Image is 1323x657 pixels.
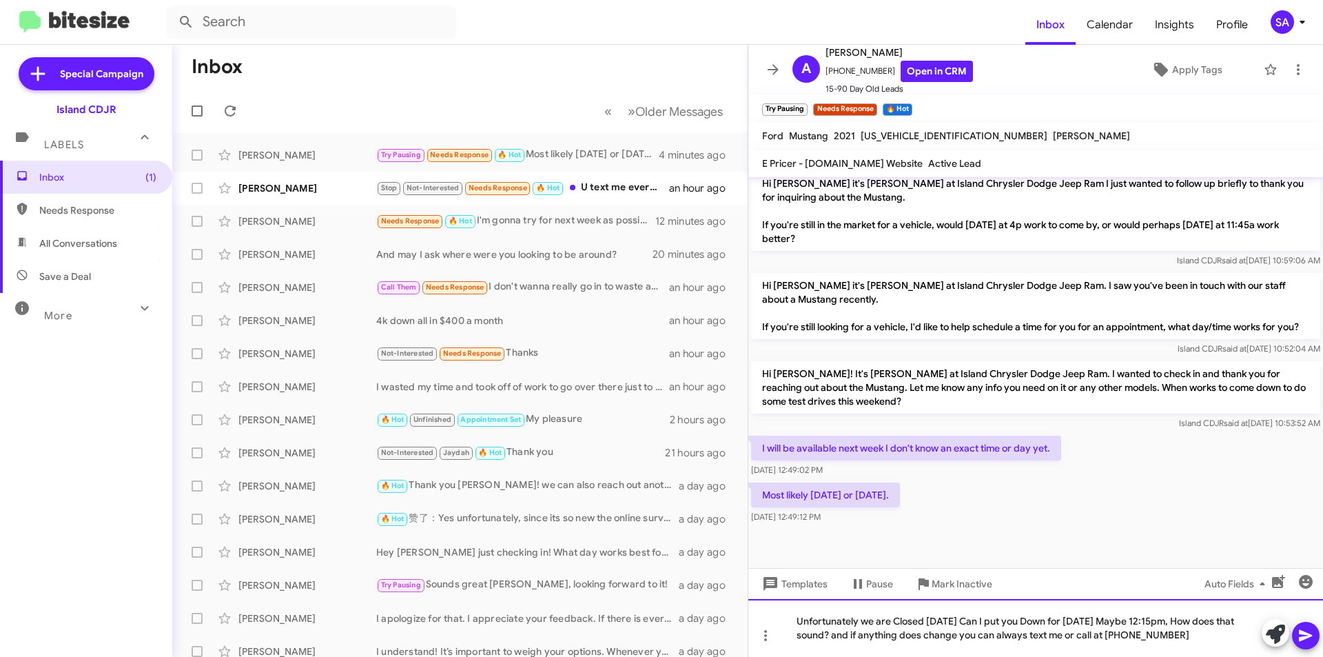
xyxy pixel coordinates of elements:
div: 2 hours ago [670,413,737,427]
span: [PHONE_NUMBER] [825,61,973,82]
div: [PERSON_NAME] [238,247,376,261]
div: Thanks [376,345,669,361]
span: Mark Inactive [932,572,992,596]
div: And may I ask where were you looking to be around? [376,247,654,261]
span: 2021 [834,130,855,142]
span: Not-Interested [407,183,460,192]
span: (1) [145,170,156,184]
span: Needs Response [443,349,502,358]
span: 🔥 Hot [478,448,502,457]
span: Stop [381,183,398,192]
span: Inbox [39,170,156,184]
p: Hi [PERSON_NAME] it's [PERSON_NAME] at Island Chrysler Dodge Jeep Ram I just wanted to follow up ... [751,171,1320,251]
span: Pause [866,572,893,596]
span: Jaydah [443,448,469,457]
div: Thank you [PERSON_NAME]! we can also reach out another time when you are back from vacation [376,478,679,494]
span: 🔥 Hot [381,415,404,424]
span: 🔥 Hot [498,150,521,159]
a: Insights [1144,5,1205,45]
span: More [44,310,72,322]
div: I don't wanna really go in to waste anyone's time [376,279,669,295]
div: Most likely [DATE] or [DATE]. [376,147,659,163]
div: a day ago [679,545,737,559]
span: Try Pausing [381,150,421,159]
span: Needs Response [381,216,440,225]
a: Special Campaign [19,57,154,90]
a: Inbox [1025,5,1076,45]
button: Pause [839,572,904,596]
button: Previous [596,97,620,125]
div: I wasted my time and took off of work to go over there just to be there for 15mins to tell me $10... [376,380,669,394]
a: Calendar [1076,5,1144,45]
div: [PERSON_NAME] [238,512,376,526]
span: [PERSON_NAME] [1053,130,1130,142]
span: Needs Response [469,183,527,192]
div: Thank you [376,445,665,461]
span: Call Them [381,283,417,292]
span: Appointment Set [460,415,521,424]
span: Labels [44,139,84,151]
button: Auto Fields [1193,572,1282,596]
div: 21 hours ago [665,446,737,460]
span: « [604,103,612,120]
span: Mustang [789,130,828,142]
div: 4k down all in $400 a month [376,314,669,327]
div: [PERSON_NAME] [238,545,376,559]
a: Open in CRM [901,61,973,82]
span: Island CDJR [DATE] 10:53:52 AM [1179,418,1320,428]
span: Save a Deal [39,270,91,283]
span: said at [1224,418,1248,428]
span: said at [1222,255,1246,265]
span: [DATE] 12:49:12 PM [751,512,821,522]
div: My pleasure [376,412,670,427]
small: 🔥 Hot [883,103,912,116]
span: 15-90 Day Old Leads [825,82,973,96]
div: an hour ago [669,347,737,361]
span: Needs Response [39,203,156,217]
small: Needs Response [813,103,876,116]
span: Apply Tags [1172,57,1222,82]
p: Hi [PERSON_NAME] it's [PERSON_NAME] at Island Chrysler Dodge Jeep Ram. I saw you've been in touch... [751,273,1320,339]
span: [PERSON_NAME] [825,44,973,61]
div: I'm gonna try for next week as possible not me to do anything or come this week at all [376,213,655,229]
div: Unfortunately we are Closed [DATE] Can I put you Down for [DATE] Maybe 12:15pm, How does that sou... [748,599,1323,657]
span: Island CDJR [DATE] 10:59:06 AM [1177,255,1320,265]
span: A [801,58,811,80]
span: » [628,103,635,120]
button: Apply Tags [1116,57,1257,82]
span: Try Pausing [381,580,421,589]
div: Sounds great [PERSON_NAME], looking forward to it! [376,577,679,593]
div: [PERSON_NAME] [238,479,376,493]
div: [PERSON_NAME] [238,214,376,228]
span: 🔥 Hot [381,481,404,490]
div: U text me everyday [376,180,669,196]
nav: Page navigation example [597,97,731,125]
span: [US_VEHICLE_IDENTIFICATION_NUMBER] [861,130,1047,142]
small: Try Pausing [762,103,808,116]
div: [PERSON_NAME] [238,181,376,195]
span: Auto Fields [1204,572,1271,596]
span: Templates [759,572,828,596]
span: said at [1222,343,1247,354]
div: an hour ago [669,380,737,394]
button: SA [1259,10,1308,34]
p: I will be available next week I don't know an exact time or day yet. [751,436,1061,461]
span: Ford [762,130,783,142]
span: Unfinished [413,415,451,424]
div: [PERSON_NAME] [238,314,376,327]
button: Templates [748,572,839,596]
span: 🔥 Hot [449,216,472,225]
div: 20 minutes ago [654,247,737,261]
span: Needs Response [426,283,484,292]
div: an hour ago [669,181,737,195]
div: SA [1271,10,1294,34]
div: [PERSON_NAME] [238,347,376,361]
div: a day ago [679,578,737,592]
div: an hour ago [669,281,737,294]
div: [PERSON_NAME] [238,611,376,625]
div: an hour ago [669,314,737,327]
a: Profile [1205,5,1259,45]
p: Most likely [DATE] or [DATE]. [751,483,900,507]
